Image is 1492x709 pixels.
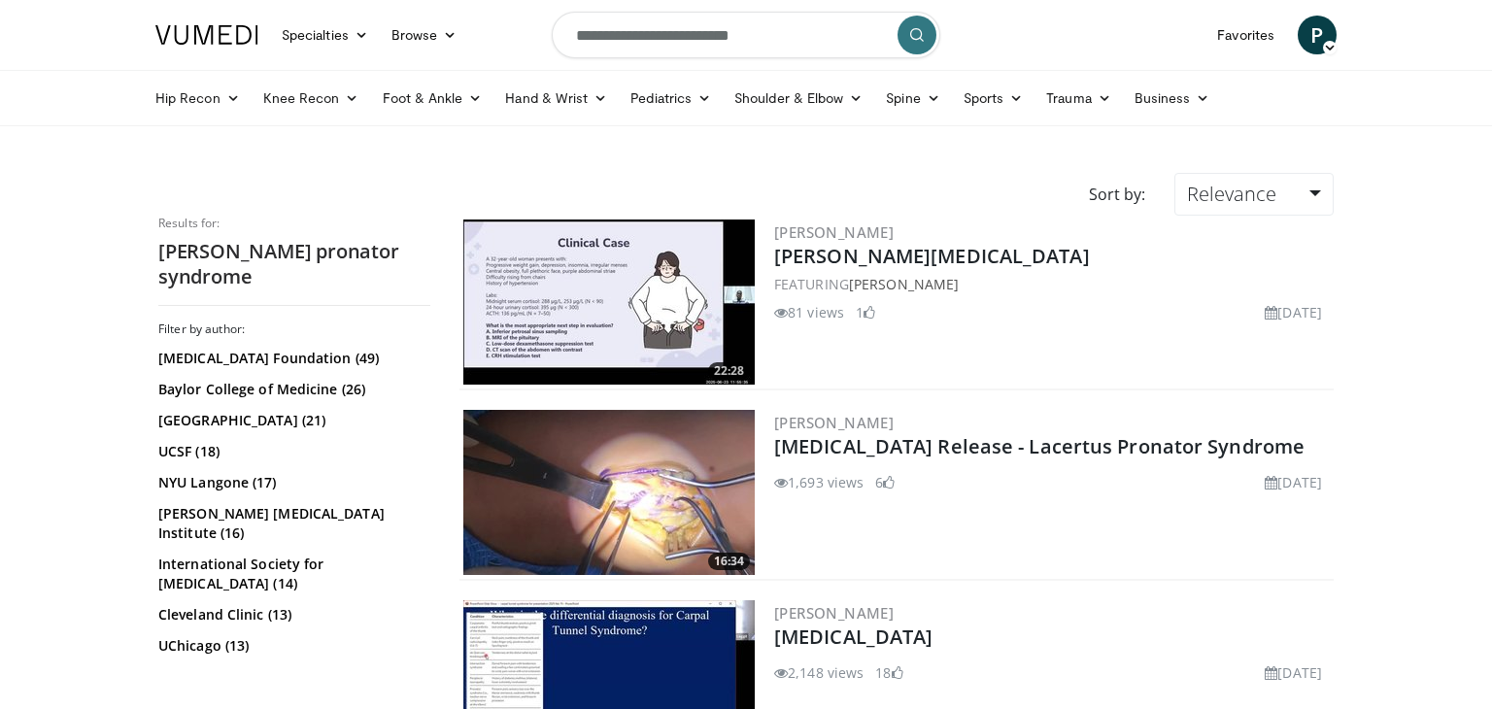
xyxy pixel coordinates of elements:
li: 1 [856,302,875,322]
img: 57568f52-5866-4c81-857a-6c62d20941c2.300x170_q85_crop-smart_upscale.jpg [463,219,755,385]
a: 22:28 [463,219,755,385]
a: Trauma [1034,79,1123,118]
a: Favorites [1205,16,1286,54]
a: [PERSON_NAME] [MEDICAL_DATA] Institute (16) [158,504,425,543]
a: [GEOGRAPHIC_DATA] (21) [158,411,425,430]
a: [MEDICAL_DATA] [774,624,932,650]
li: 81 views [774,302,844,322]
a: Browse [380,16,469,54]
li: [DATE] [1265,662,1322,683]
a: Specialties [270,16,380,54]
h3: Filter by author: [158,321,430,337]
a: [PERSON_NAME][MEDICAL_DATA] [774,243,1090,269]
img: VuMedi Logo [155,25,258,45]
a: Knee Recon [252,79,371,118]
a: Sports [952,79,1035,118]
li: 2,148 views [774,662,864,683]
a: Hand & Wrist [493,79,619,118]
h2: [PERSON_NAME] pronator syndrome [158,239,430,289]
a: [PERSON_NAME] [774,603,894,623]
li: [DATE] [1265,302,1322,322]
li: 1,693 views [774,472,864,492]
a: Foot & Ankle [371,79,494,118]
a: [PERSON_NAME] [849,275,959,293]
a: [PERSON_NAME] [774,413,894,432]
div: FEATURING [774,274,1330,294]
input: Search topics, interventions [552,12,940,58]
a: Pediatrics [619,79,723,118]
a: Shoulder & Elbow [723,79,874,118]
img: dbd3dfc0-614a-431e-b844-f46cb6a27be3.300x170_q85_crop-smart_upscale.jpg [463,410,755,575]
a: International Society for [MEDICAL_DATA] (14) [158,555,425,593]
a: UCSF (18) [158,442,425,461]
li: 6 [875,472,895,492]
a: UChicago (13) [158,636,425,656]
a: Baylor College of Medicine (26) [158,380,425,399]
a: Hip Recon [144,79,252,118]
a: [PERSON_NAME] [774,222,894,242]
a: 16:34 [463,410,755,575]
a: [MEDICAL_DATA] Foundation (49) [158,349,425,368]
div: Sort by: [1074,173,1160,216]
li: [DATE] [1265,472,1322,492]
a: Business [1123,79,1222,118]
span: 16:34 [708,553,750,570]
span: 22:28 [708,362,750,380]
li: 18 [875,662,902,683]
a: Spine [874,79,951,118]
a: [MEDICAL_DATA] Release - Lacertus Pronator Syndrome [774,433,1305,459]
span: Relevance [1187,181,1276,207]
p: Results for: [158,216,430,231]
a: Relevance [1174,173,1334,216]
a: P [1298,16,1337,54]
a: Cleveland Clinic (13) [158,605,425,625]
a: NYU Langone (17) [158,473,425,492]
